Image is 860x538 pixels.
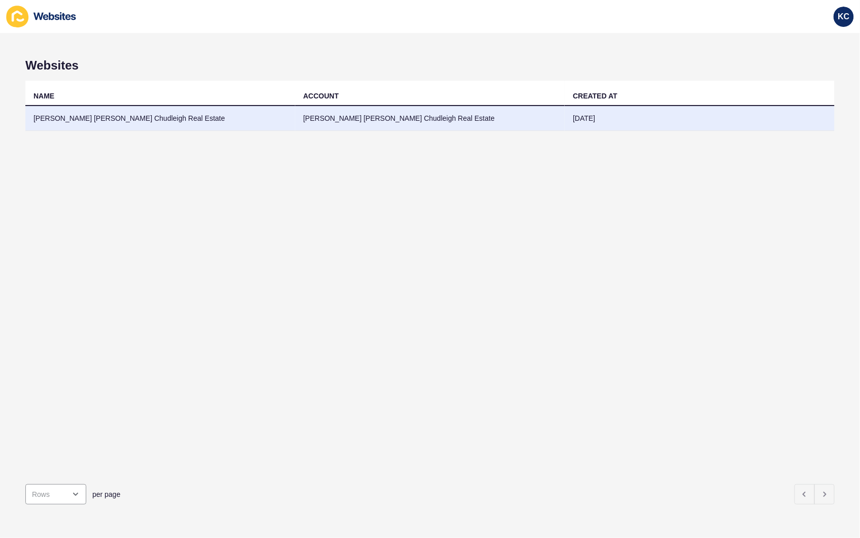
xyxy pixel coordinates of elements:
[565,106,835,131] td: [DATE]
[295,106,565,131] td: [PERSON_NAME] [PERSON_NAME] Chudleigh Real Estate
[838,12,849,22] span: KC
[25,484,86,505] div: open menu
[303,91,339,101] div: ACCOUNT
[92,489,120,499] span: per page
[25,58,835,73] h1: Websites
[573,91,617,101] div: CREATED AT
[25,106,295,131] td: [PERSON_NAME] [PERSON_NAME] Chudleigh Real Estate
[33,91,54,101] div: NAME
